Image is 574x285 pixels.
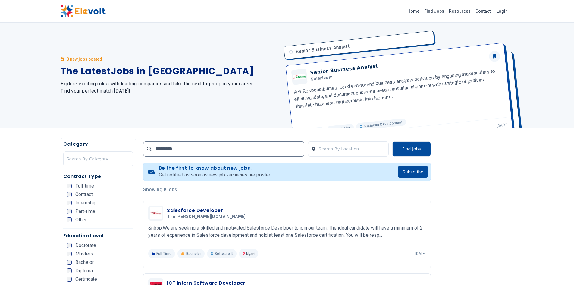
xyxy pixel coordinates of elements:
[75,184,94,188] span: Full-time
[473,6,493,16] a: Contact
[63,141,133,148] h5: Category
[148,224,426,239] p: &nbsp;We are seeking a skilled and motivated Salesforce Developer to join our team. The ideal can...
[159,165,272,171] h4: Be the first to know about new jobs.
[75,268,93,273] span: Diploma
[63,232,133,239] h5: Education Level
[67,243,72,248] input: Doctorate
[167,214,246,220] span: The [PERSON_NAME][DOMAIN_NAME]
[61,80,280,95] h2: Explore exciting roles with leading companies and take the next big step in your career. Find you...
[75,277,97,282] span: Certificate
[148,249,175,258] p: Full Time
[415,251,426,256] p: [DATE]
[544,256,574,285] iframe: Chat Widget
[61,5,106,17] img: Elevolt
[75,252,93,256] span: Masters
[398,166,428,178] button: Subscribe
[405,6,422,16] a: Home
[67,201,72,205] input: Internship
[67,277,72,282] input: Certificate
[75,192,93,197] span: Contract
[75,209,95,214] span: Part-time
[392,141,431,157] button: Find Jobs
[246,252,255,256] span: Nyeri
[75,217,87,222] span: Other
[67,260,72,265] input: Bachelor
[63,173,133,180] h5: Contract Type
[61,66,280,77] h1: The Latest Jobs in [GEOGRAPHIC_DATA]
[67,217,72,222] input: Other
[75,260,94,265] span: Bachelor
[75,243,96,248] span: Doctorate
[493,5,511,17] a: Login
[75,201,96,205] span: Internship
[148,206,426,258] a: The Jitu.comSalesforce DeveloperThe [PERSON_NAME][DOMAIN_NAME]&nbsp;We are seeking a skilled and ...
[67,184,72,188] input: Full-time
[422,6,447,16] a: Find Jobs
[150,207,162,219] img: The Jitu.com
[67,252,72,256] input: Masters
[447,6,473,16] a: Resources
[67,209,72,214] input: Part-time
[143,186,431,193] p: Showing 8 jobs
[207,249,237,258] p: Software It
[167,207,248,214] h3: Salesforce Developer
[67,56,102,62] p: 8 new jobs posted
[159,171,272,179] p: Get notified as soon as new job vacancies are posted.
[67,192,72,197] input: Contract
[67,268,72,273] input: Diploma
[186,251,201,256] span: Bachelor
